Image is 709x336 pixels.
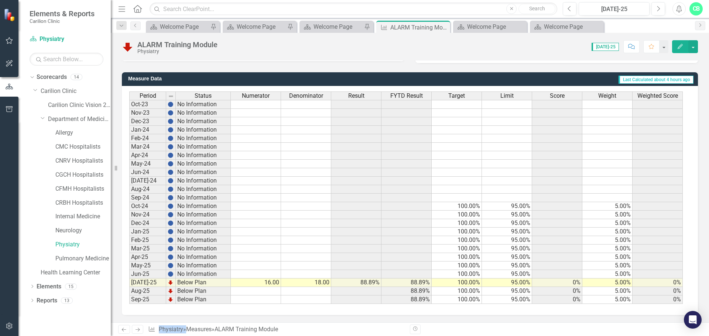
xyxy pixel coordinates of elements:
img: BgCOk07PiH71IgAAAABJRU5ErkJggg== [168,237,174,243]
div: Open Intercom Messenger [684,311,702,329]
a: Elements [37,283,61,291]
td: 100.00% [432,245,482,253]
img: BgCOk07PiH71IgAAAABJRU5ErkJggg== [168,127,174,133]
td: 88.89% [331,278,381,287]
div: Welcome Page [314,22,362,31]
a: Carilion Clinic [41,87,111,96]
td: 88.89% [381,287,432,295]
div: Physiatry [137,49,218,54]
img: BgCOk07PiH71IgAAAABJRU5ErkJggg== [168,169,174,175]
td: Nov-23 [129,109,166,117]
img: ClearPoint Strategy [4,8,17,21]
td: 5.00% [582,287,633,295]
a: Physiatry [30,35,103,44]
td: [DATE]-24 [129,177,166,185]
img: TnMDeAgwAPMxUmUi88jYAAAAAElFTkSuQmCC [168,288,174,294]
a: CMC Hospitalists [55,143,111,151]
div: 13 [61,297,73,304]
td: 100.00% [432,287,482,295]
td: Below Plan [176,287,231,295]
td: Apr-24 [129,151,166,160]
td: Below Plan [176,295,231,304]
div: Welcome Page [237,22,285,31]
td: 5.00% [582,245,633,253]
td: 95.00% [482,270,532,278]
td: Feb-24 [129,134,166,143]
td: Dec-24 [129,219,166,228]
td: 95.00% [482,202,532,211]
td: Feb-25 [129,236,166,245]
td: Mar-24 [129,143,166,151]
img: BgCOk07PiH71IgAAAABJRU5ErkJggg== [168,203,174,209]
span: Target [448,93,465,99]
img: BgCOk07PiH71IgAAAABJRU5ErkJggg== [168,178,174,184]
td: 100.00% [432,219,482,228]
td: No Information [176,177,231,185]
td: Below Plan [176,278,231,287]
a: Physiatry [55,240,111,249]
td: Apr-25 [129,253,166,261]
td: 88.89% [381,295,432,304]
td: 100.00% [432,211,482,219]
img: BgCOk07PiH71IgAAAABJRU5ErkJggg== [168,186,174,192]
td: Jan-25 [129,228,166,236]
td: No Information [176,202,231,211]
a: Welcome Page [532,22,602,31]
td: 0% [633,278,683,287]
td: 95.00% [482,211,532,219]
td: No Information [176,109,231,117]
a: Scorecards [37,73,67,82]
td: No Information [176,134,231,143]
td: Sep-25 [129,295,166,304]
td: 100.00% [432,228,482,236]
img: BgCOk07PiH71IgAAAABJRU5ErkJggg== [168,246,174,252]
span: Status [195,93,212,99]
a: Welcome Page [301,22,362,31]
td: Mar-25 [129,245,166,253]
td: 100.00% [432,295,482,304]
img: BgCOk07PiH71IgAAAABJRU5ErkJggg== [168,195,174,201]
span: Limit [500,93,514,99]
td: 100.00% [432,278,482,287]
img: BgCOk07PiH71IgAAAABJRU5ErkJggg== [168,254,174,260]
td: 95.00% [482,295,532,304]
span: Score [550,93,565,99]
td: 95.00% [482,261,532,270]
a: Allergy [55,129,111,137]
a: CNRV Hospitalists [55,157,111,165]
a: Pulmonary Medicine [55,254,111,263]
td: 95.00% [482,228,532,236]
td: Nov-24 [129,211,166,219]
td: 18.00 [281,278,331,287]
td: 100.00% [432,253,482,261]
img: TnMDeAgwAPMxUmUi88jYAAAAAElFTkSuQmCC [168,297,174,302]
img: BgCOk07PiH71IgAAAABJRU5ErkJggg== [168,161,174,167]
span: [DATE]-25 [592,43,619,51]
td: Jun-25 [129,270,166,278]
td: [DATE]-25 [129,278,166,287]
img: BgCOk07PiH71IgAAAABJRU5ErkJggg== [168,229,174,235]
input: Search ClearPoint... [150,3,557,15]
td: No Information [176,211,231,219]
td: Aug-24 [129,185,166,194]
div: Welcome Page [467,22,525,31]
td: 5.00% [582,236,633,245]
div: ALARM Training Module [390,23,448,32]
a: Department of Medicine [48,115,111,124]
td: 5.00% [582,228,633,236]
button: CB [689,2,703,15]
a: Neurology [55,226,111,235]
span: Search [529,6,545,11]
img: Below Plan [122,41,134,53]
span: Period [140,93,156,99]
td: No Information [176,245,231,253]
td: 0% [532,278,582,287]
img: TnMDeAgwAPMxUmUi88jYAAAAAElFTkSuQmCC [168,280,174,285]
img: BgCOk07PiH71IgAAAABJRU5ErkJggg== [168,271,174,277]
span: Elements & Reports [30,9,95,18]
td: No Information [176,126,231,134]
td: 100.00% [432,236,482,245]
div: [DATE]-25 [581,5,647,14]
td: 95.00% [482,236,532,245]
